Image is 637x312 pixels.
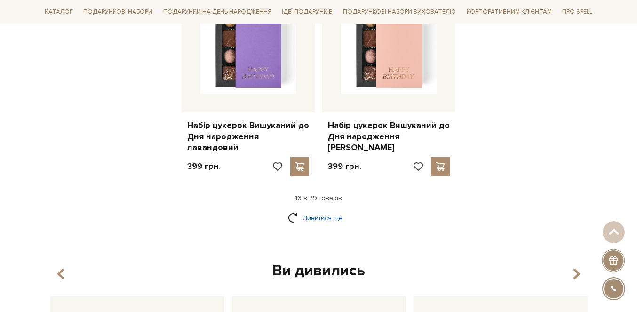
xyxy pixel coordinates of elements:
a: Набір цукерок Вишуканий до Дня народження лавандовий [187,120,309,153]
a: Про Spell [558,5,596,19]
p: 399 грн. [328,161,361,172]
a: Ідеї подарунків [278,5,336,19]
a: Корпоративним клієнтам [463,4,556,20]
a: Подарункові набори [80,5,156,19]
a: Набір цукерок Вишуканий до Дня народження [PERSON_NAME] [328,120,450,153]
a: Подарункові набори вихователю [339,4,460,20]
a: Дивитися ще [288,210,349,226]
a: Подарунки на День народження [159,5,275,19]
a: Каталог [41,5,77,19]
div: 16 з 79 товарів [37,194,600,202]
p: 399 грн. [187,161,221,172]
div: Ви дивились [47,261,590,281]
